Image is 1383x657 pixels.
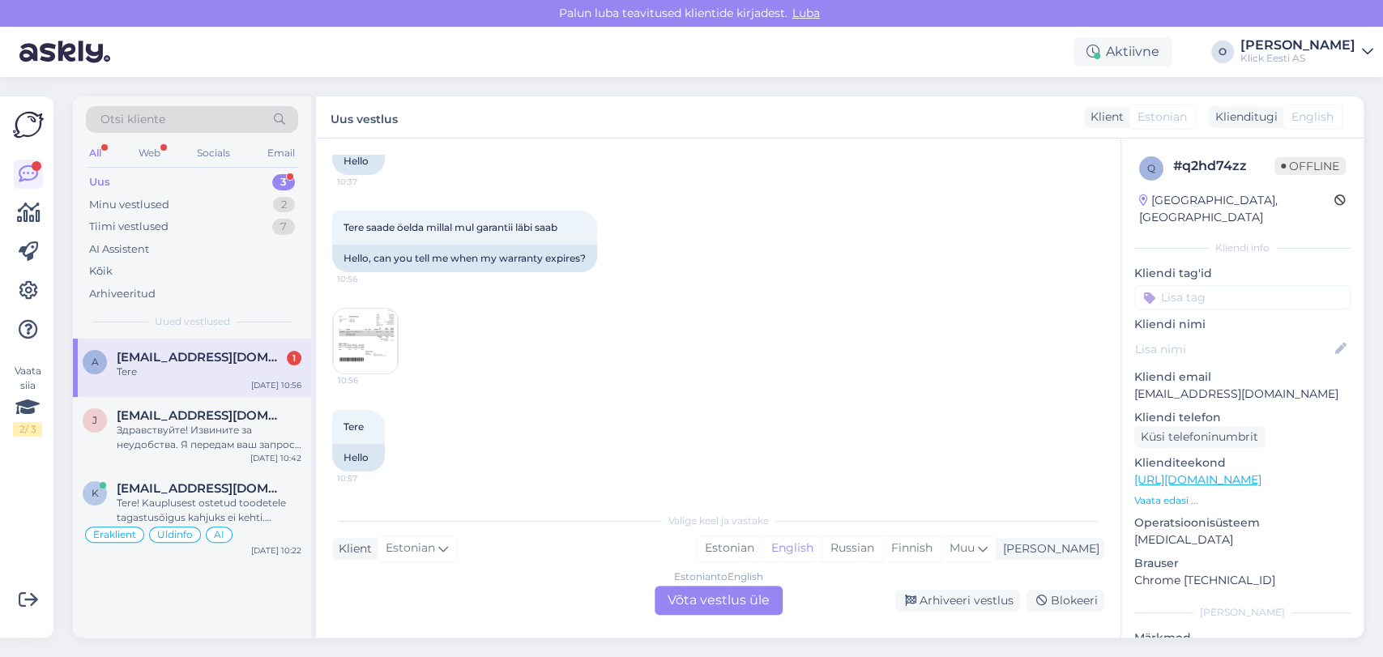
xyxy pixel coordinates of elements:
div: 2 / 3 [13,422,42,437]
p: Brauser [1134,555,1351,572]
input: Lisa nimi [1135,340,1332,358]
div: Vaata siia [13,364,42,437]
div: Küsi telefoninumbrit [1134,426,1265,448]
div: Tiimi vestlused [89,219,169,235]
span: 10:37 [337,176,398,188]
div: Arhiveeritud [89,286,156,302]
span: AI [214,530,224,540]
span: 10:56 [338,374,399,386]
div: 2 [273,197,295,213]
div: All [86,143,105,164]
span: k [92,487,99,499]
div: Finnish [882,536,941,561]
span: Otsi kliente [100,111,165,128]
a: [URL][DOMAIN_NAME] [1134,472,1261,487]
div: O [1211,41,1234,63]
a: [PERSON_NAME]Klick Eesti AS [1240,39,1373,65]
div: Kõik [89,263,113,279]
div: [PERSON_NAME] [997,540,1099,557]
div: [PERSON_NAME] [1134,605,1351,620]
div: 7 [272,219,295,235]
span: q [1147,162,1155,174]
div: Hello [332,444,385,471]
div: Hello [332,147,385,175]
p: Kliendi tag'id [1134,265,1351,282]
div: Tere [117,365,301,379]
div: Socials [194,143,233,164]
span: jevfin@gmail.com [117,408,285,423]
span: Uued vestlused [155,314,230,329]
div: [DATE] 10:56 [251,379,301,391]
span: Tere saade öelda millal mul garantii läbi saab [344,221,557,233]
input: Lisa tag [1134,285,1351,309]
span: Üldinfo [157,530,193,540]
div: Uus [89,174,110,190]
div: Russian [822,536,882,561]
div: Arhiveeri vestlus [895,590,1020,612]
span: Eraklient [93,530,136,540]
div: [DATE] 10:42 [250,452,301,464]
div: Klient [1084,109,1124,126]
div: English [762,536,822,561]
div: Blokeeri [1027,590,1104,612]
span: Luba [788,6,825,20]
p: Kliendi email [1134,369,1351,386]
div: Aktiivne [1074,37,1172,66]
span: Tere [344,420,364,433]
span: Estonian [1138,109,1187,126]
span: Offline [1274,157,1346,175]
div: Estonian [697,536,762,561]
p: [EMAIL_ADDRESS][DOMAIN_NAME] [1134,386,1351,403]
span: English [1291,109,1334,126]
div: Здравствуйте! Извините за неудобства. Я передам ваш запрос специалисту, чтобы он уточнил информац... [117,423,301,452]
span: a [92,356,99,368]
span: allikaseleriin@gmail.com [117,350,285,365]
div: Klienditugi [1209,109,1278,126]
div: Web [135,143,164,164]
p: Kliendi nimi [1134,316,1351,333]
p: Kliendi telefon [1134,409,1351,426]
div: [PERSON_NAME] [1240,39,1355,52]
div: Hello, can you tell me when my warranty expires? [332,245,597,272]
div: Valige keel ja vastake [332,514,1104,528]
p: Operatsioonisüsteem [1134,514,1351,531]
img: Attachment [333,309,398,373]
span: 10:56 [337,273,398,285]
div: 1 [287,351,301,365]
span: Estonian [386,540,435,557]
div: AI Assistent [89,241,149,258]
span: 10:57 [337,472,398,484]
div: Estonian to English [674,570,763,584]
div: Võta vestlus üle [655,586,783,615]
span: Muu [950,540,975,555]
p: Chrome [TECHNICAL_ID] [1134,572,1351,589]
span: kaupokaupo@hotmail.com [117,481,285,496]
div: # q2hd74zz [1173,156,1274,176]
p: Märkmed [1134,629,1351,646]
div: Email [264,143,298,164]
p: Vaata edasi ... [1134,493,1351,508]
div: [DATE] 10:22 [251,544,301,557]
p: Klienditeekond [1134,454,1351,471]
div: Klick Eesti AS [1240,52,1355,65]
img: Askly Logo [13,109,44,140]
span: j [92,414,97,426]
div: 3 [272,174,295,190]
div: Kliendi info [1134,241,1351,255]
label: Uus vestlus [331,106,398,128]
div: Tere! Kauplusest ostetud toodetele tagastusõigus kahjuks ei kehti. Vahetuse soovi korral tuleks p... [117,496,301,525]
div: [GEOGRAPHIC_DATA], [GEOGRAPHIC_DATA] [1139,192,1334,226]
p: [MEDICAL_DATA] [1134,531,1351,548]
div: Minu vestlused [89,197,169,213]
div: Klient [332,540,372,557]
